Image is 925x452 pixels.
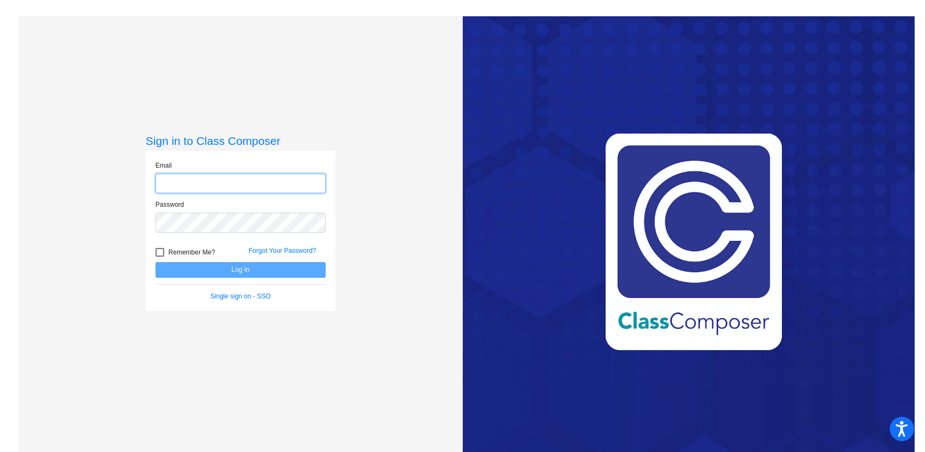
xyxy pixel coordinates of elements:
[156,200,184,209] label: Password
[210,292,270,300] a: Single sign on - SSO
[146,134,335,148] h3: Sign in to Class Composer
[156,262,326,278] button: Log In
[249,247,316,254] a: Forgot Your Password?
[169,246,215,259] span: Remember Me?
[156,161,172,170] label: Email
